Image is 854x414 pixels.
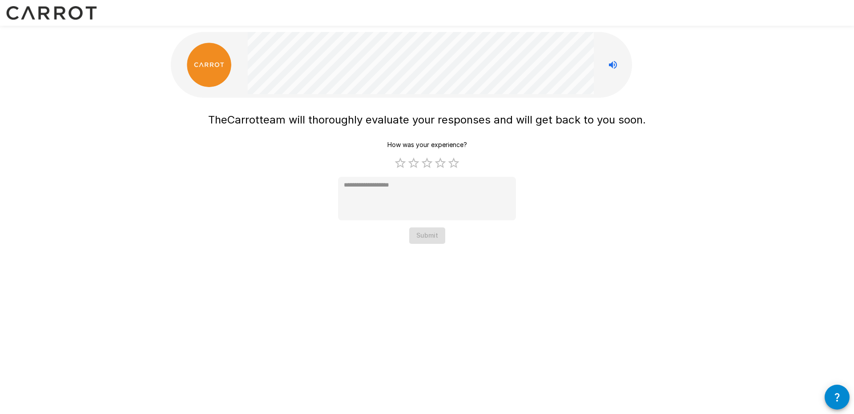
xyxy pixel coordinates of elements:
[259,113,646,126] span: team will thoroughly evaluate your responses and will get back to you soon.
[187,43,231,87] img: carrot_logo.png
[208,113,227,126] span: The
[604,56,622,74] button: Stop reading questions aloud
[387,140,467,149] p: How was your experience?
[227,113,259,126] span: Carrot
